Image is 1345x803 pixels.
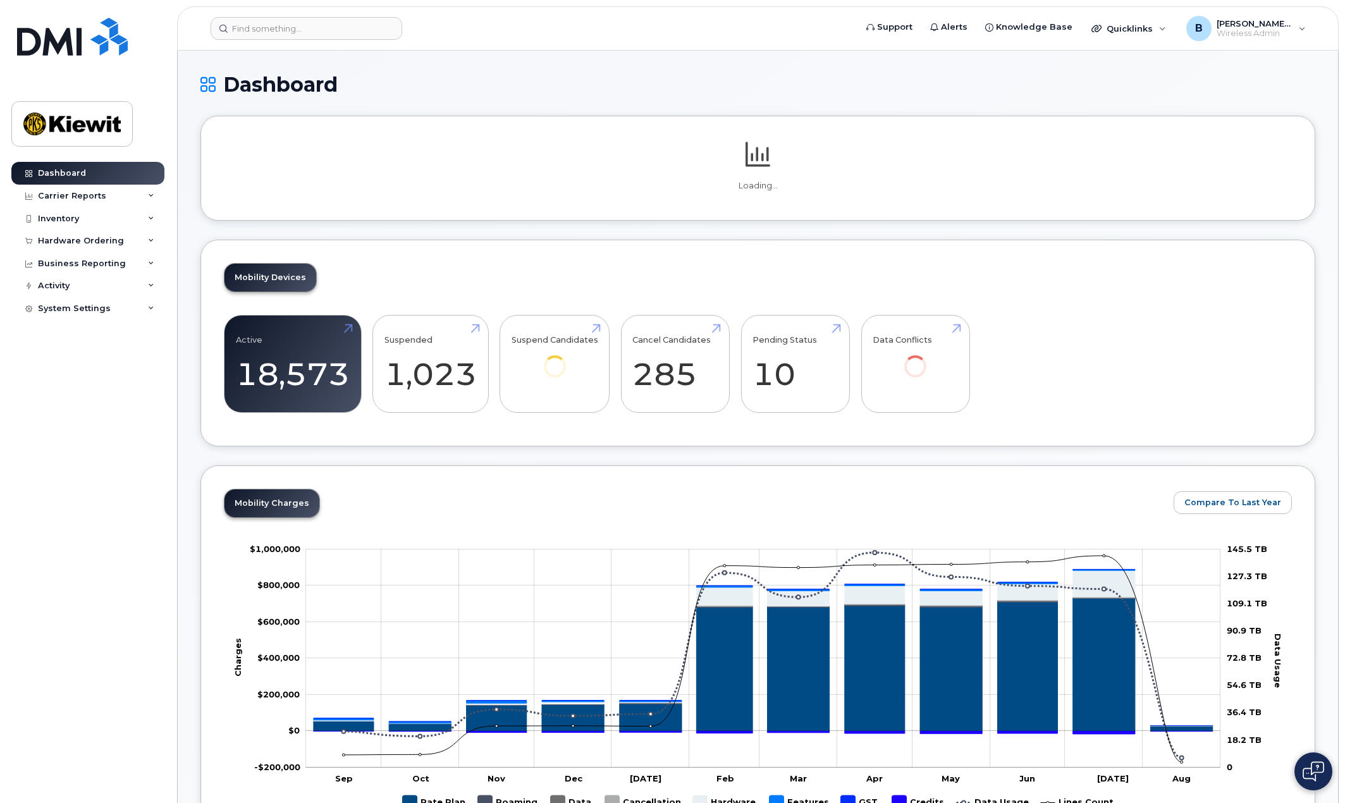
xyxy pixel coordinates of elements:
[257,616,300,627] g: $0
[565,773,583,783] tspan: Dec
[257,653,300,663] g: $0
[1184,496,1281,508] span: Compare To Last Year
[250,544,300,554] tspan: $1,000,000
[488,773,505,783] tspan: Nov
[1227,598,1267,608] tspan: 109.1 TB
[866,773,883,783] tspan: Apr
[1227,680,1262,690] tspan: 54.6 TB
[1227,735,1262,745] tspan: 18.2 TB
[224,264,316,291] a: Mobility Devices
[942,773,960,783] tspan: May
[1172,773,1191,783] tspan: Aug
[335,773,353,783] tspan: Sep
[1227,625,1262,635] tspan: 90.9 TB
[257,616,300,627] tspan: $600,000
[384,322,477,406] a: Suspended 1,023
[254,762,300,772] tspan: -$200,000
[1227,762,1232,772] tspan: 0
[236,322,350,406] a: Active 18,573
[1174,491,1292,514] button: Compare To Last Year
[752,322,838,406] a: Pending Status 10
[1227,571,1267,581] tspan: 127.3 TB
[412,773,429,783] tspan: Oct
[630,773,661,783] tspan: [DATE]
[1303,761,1324,782] img: Open chat
[632,322,718,406] a: Cancel Candidates 285
[233,638,243,677] tspan: Charges
[1019,773,1035,783] tspan: Jun
[1227,708,1262,718] tspan: 36.4 TB
[790,773,807,783] tspan: Mar
[250,544,300,554] g: $0
[257,689,300,699] g: $0
[512,322,598,395] a: Suspend Candidates
[288,726,300,736] tspan: $0
[257,689,300,699] tspan: $200,000
[224,180,1292,192] p: Loading...
[224,489,319,517] a: Mobility Charges
[254,762,300,772] g: $0
[1227,544,1267,554] tspan: 145.5 TB
[873,322,958,395] a: Data Conflicts
[257,580,300,591] tspan: $800,000
[314,570,1213,726] g: Features
[200,73,1315,95] h1: Dashboard
[1227,653,1262,663] tspan: 72.8 TB
[314,732,1213,734] g: Credits
[1273,634,1283,688] tspan: Data Usage
[257,580,300,591] g: $0
[257,653,300,663] tspan: $400,000
[716,773,734,783] tspan: Feb
[1097,773,1129,783] tspan: [DATE]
